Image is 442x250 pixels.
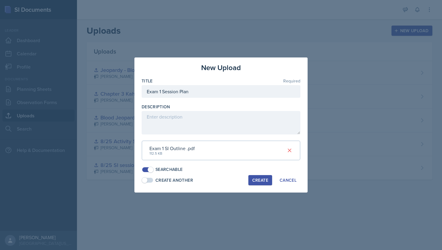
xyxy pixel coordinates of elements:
[252,178,268,183] div: Create
[142,78,153,84] label: Title
[201,62,241,73] h3: New Upload
[248,175,272,185] button: Create
[283,79,300,83] span: Required
[155,177,193,184] div: Create Another
[149,151,195,156] div: 112.5 KB
[142,85,300,98] input: Enter title
[149,145,195,152] div: Exam 1 SI Outline .pdf
[280,178,296,183] div: Cancel
[142,104,170,110] label: Description
[276,175,300,185] button: Cancel
[155,166,183,173] div: Searchable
